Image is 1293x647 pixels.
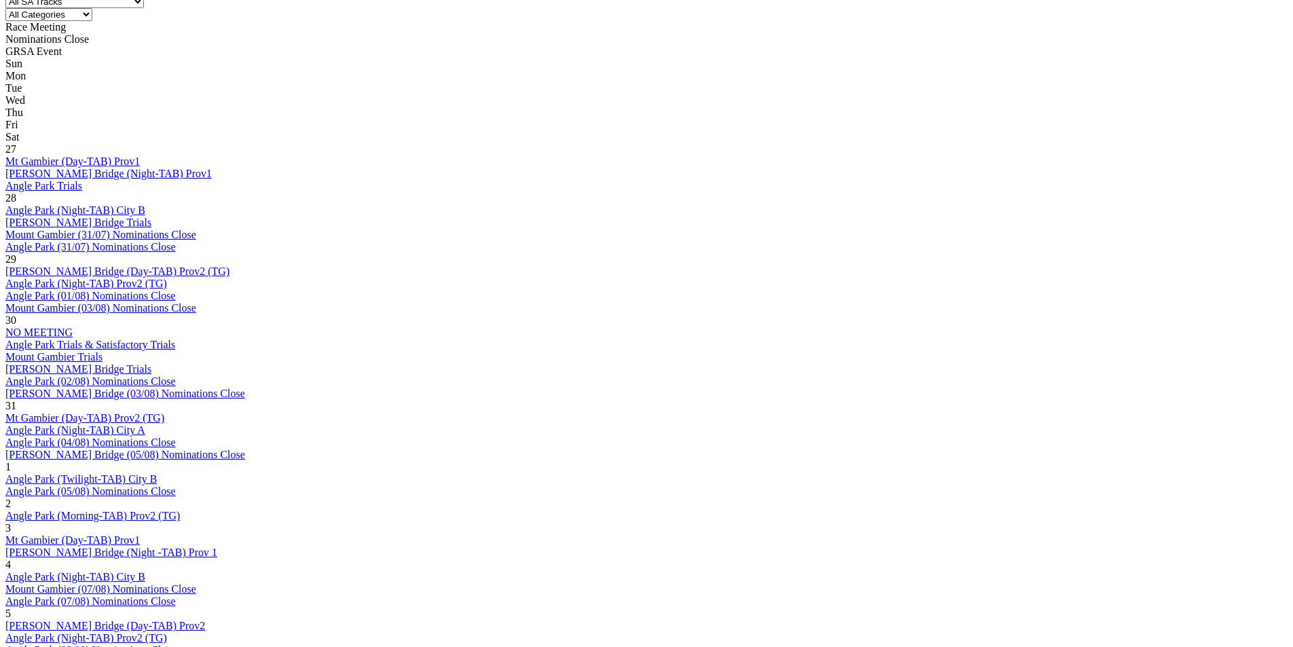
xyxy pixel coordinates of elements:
a: Mount Gambier (03/08) Nominations Close [5,302,196,314]
span: 2 [5,498,11,509]
a: Mt Gambier (Day-TAB) Prov2 (TG) [5,412,164,424]
a: Angle Park (Morning-TAB) Prov2 (TG) [5,510,180,521]
a: Angle Park (07/08) Nominations Close [5,595,176,607]
span: 4 [5,559,11,570]
a: NO MEETING [5,327,73,338]
a: Angle Park (01/08) Nominations Close [5,290,176,301]
a: [PERSON_NAME] Bridge (Night -TAB) Prov 1 [5,547,217,558]
div: Mon [5,70,1288,82]
div: Tue [5,82,1288,94]
a: Mount Gambier Trials [5,351,102,363]
a: [PERSON_NAME] Bridge Trials [5,363,151,375]
a: Angle Park (31/07) Nominations Close [5,241,176,253]
div: Wed [5,94,1288,107]
span: 5 [5,608,11,619]
span: 27 [5,143,16,155]
a: Mt Gambier (Day-TAB) Prov1 [5,155,140,167]
a: [PERSON_NAME] Bridge (03/08) Nominations Close [5,388,245,399]
a: Angle Park (02/08) Nominations Close [5,375,176,387]
a: [PERSON_NAME] Bridge (Day-TAB) Prov2 (TG) [5,265,229,277]
a: [PERSON_NAME] Bridge Trials [5,217,151,228]
div: Sun [5,58,1288,70]
a: Angle Park (Night-TAB) City A [5,424,145,436]
span: 31 [5,400,16,411]
a: Mount Gambier (07/08) Nominations Close [5,583,196,595]
a: Angle Park (Night-TAB) City B [5,571,145,583]
span: 28 [5,192,16,204]
a: Angle Park (Night-TAB) Prov2 (TG) [5,632,167,644]
a: Mount Gambier (31/07) Nominations Close [5,229,196,240]
div: Sat [5,131,1288,143]
a: Angle Park (Night-TAB) Prov2 (TG) [5,278,167,289]
div: Fri [5,119,1288,131]
div: Thu [5,107,1288,119]
a: Angle Park (04/08) Nominations Close [5,437,176,448]
a: Angle Park (Night-TAB) City B [5,204,145,216]
a: Angle Park (05/08) Nominations Close [5,485,176,497]
a: Angle Park Trials [5,180,82,191]
span: 1 [5,461,11,473]
div: Nominations Close [5,33,1288,45]
div: Race Meeting [5,21,1288,33]
span: 30 [5,314,16,326]
a: Mt Gambier (Day-TAB) Prov1 [5,534,140,546]
a: [PERSON_NAME] Bridge (05/08) Nominations Close [5,449,245,460]
a: Angle Park Trials & Satisfactory Trials [5,339,175,350]
div: GRSA Event [5,45,1288,58]
a: [PERSON_NAME] Bridge (Night-TAB) Prov1 [5,168,212,179]
span: 3 [5,522,11,534]
a: [PERSON_NAME] Bridge (Day-TAB) Prov2 [5,620,205,631]
a: Angle Park (Twilight-TAB) City B [5,473,157,485]
span: 29 [5,253,16,265]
